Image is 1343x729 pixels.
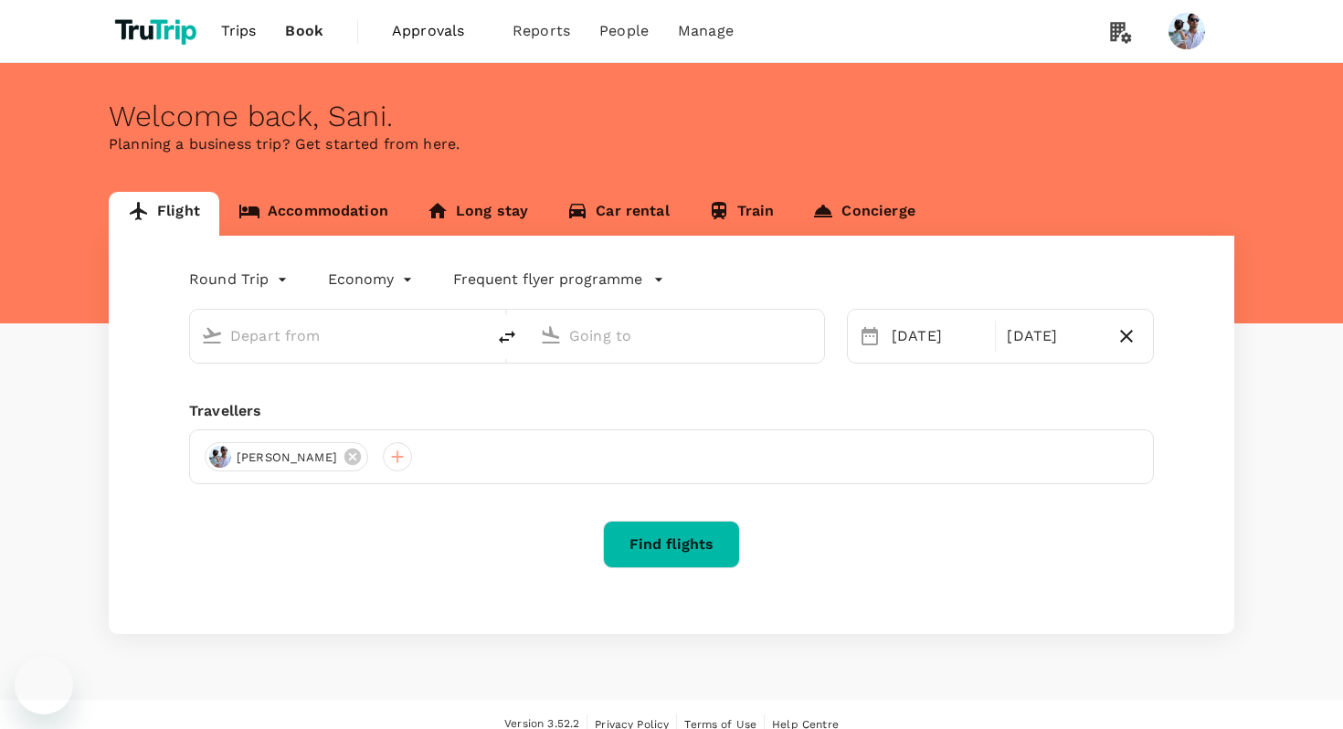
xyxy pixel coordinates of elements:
[109,100,1234,133] div: Welcome back , Sani .
[689,192,794,236] a: Train
[189,400,1154,422] div: Travellers
[453,269,664,291] button: Frequent flyer programme
[109,133,1234,155] p: Planning a business trip? Get started from here.
[189,265,291,294] div: Round Trip
[513,20,570,42] span: Reports
[453,269,642,291] p: Frequent flyer programme
[569,322,786,350] input: Going to
[472,333,476,337] button: Open
[547,192,689,236] a: Car rental
[678,20,734,42] span: Manage
[209,446,231,468] img: avatar-6695f0dd85a4d.png
[226,449,348,467] span: [PERSON_NAME]
[219,192,407,236] a: Accommodation
[230,322,447,350] input: Depart from
[328,265,417,294] div: Economy
[109,192,219,236] a: Flight
[205,442,368,471] div: [PERSON_NAME]
[392,20,483,42] span: Approvals
[603,521,740,568] button: Find flights
[407,192,547,236] a: Long stay
[221,20,257,42] span: Trips
[15,656,73,714] iframe: Button to launch messaging window
[793,192,934,236] a: Concierge
[884,318,991,354] div: [DATE]
[599,20,649,42] span: People
[999,318,1106,354] div: [DATE]
[811,333,815,337] button: Open
[485,315,529,359] button: delete
[285,20,323,42] span: Book
[1169,13,1205,49] img: Sani Gouw
[109,11,206,51] img: TruTrip logo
